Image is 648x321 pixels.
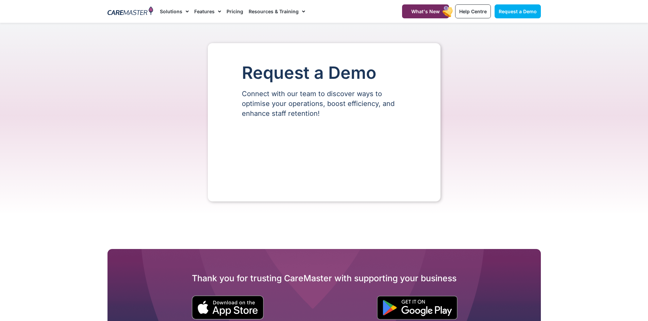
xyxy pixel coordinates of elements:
h1: Request a Demo [242,64,406,82]
span: What's New [411,8,440,14]
h2: Thank you for trusting CareMaster with supporting your business [107,273,541,284]
img: CareMaster Logo [107,6,153,17]
p: Connect with our team to discover ways to optimise your operations, boost efficiency, and enhance... [242,89,406,119]
span: Request a Demo [499,8,537,14]
a: What's New [402,4,449,18]
iframe: Form 0 [242,130,406,181]
img: "Get is on" Black Google play button. [377,296,458,320]
a: Help Centre [455,4,491,18]
img: small black download on the apple app store button. [192,296,264,320]
a: Request a Demo [495,4,541,18]
span: Help Centre [459,8,487,14]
